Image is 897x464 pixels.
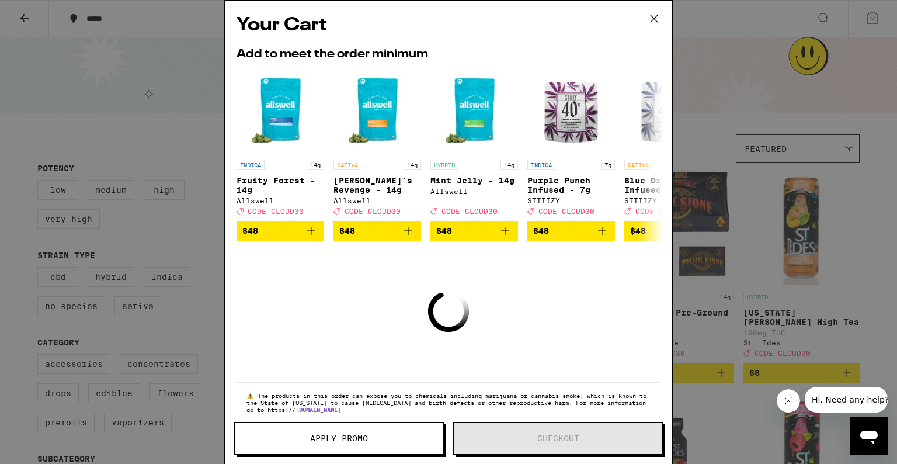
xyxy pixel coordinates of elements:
div: Allswell [333,197,421,205]
span: $48 [436,226,452,236]
p: Purple Punch Infused - 7g [527,176,615,195]
button: Apply Promo [234,422,444,455]
h2: Your Cart [237,12,660,39]
button: Add to bag [333,221,421,241]
div: STIIIZY [527,197,615,205]
span: The products in this order can expose you to chemicals including marijuana or cannabis smoke, whi... [246,392,646,413]
p: INDICA [527,160,555,170]
button: Add to bag [430,221,518,241]
a: [DOMAIN_NAME] [295,406,341,413]
button: Add to bag [527,221,615,241]
iframe: Close message [777,389,800,413]
span: CODE CLOUD30 [538,207,594,215]
span: $48 [339,226,355,236]
h2: Add to meet the order minimum [237,49,660,60]
span: Checkout [537,434,579,442]
p: 14g [307,160,324,170]
p: Mint Jelly - 14g [430,176,518,185]
p: Blue Dream Infused - 7g [624,176,712,195]
p: SATIVA [333,160,361,170]
span: $48 [242,226,258,236]
span: $48 [630,226,646,236]
a: Open page for Mint Jelly - 14g from Allswell [430,66,518,221]
a: Open page for Blue Dream Infused - 7g from STIIIZY [624,66,712,221]
p: [PERSON_NAME]'s Revenge - 14g [333,176,421,195]
img: STIIIZY - Purple Punch Infused - 7g [527,66,615,154]
a: Open page for Jack's Revenge - 14g from Allswell [333,66,421,221]
span: CODE CLOUD30 [635,207,691,215]
p: 14g [500,160,518,170]
iframe: Message from company [805,387,888,413]
span: Hi. Need any help? [7,8,84,18]
button: Add to bag [624,221,712,241]
div: Allswell [430,188,518,195]
span: CODE CLOUD30 [441,207,498,215]
a: Open page for Fruity Forest - 14g from Allswell [237,66,324,221]
span: CODE CLOUD30 [248,207,304,215]
span: ⚠️ [246,392,258,399]
iframe: Button to launch messaging window [850,417,888,455]
img: STIIIZY - Blue Dream Infused - 7g [624,66,712,154]
p: SATIVA [624,160,652,170]
p: Fruity Forest - 14g [237,176,324,195]
div: STIIIZY [624,197,712,205]
img: Allswell - Mint Jelly - 14g [430,66,518,154]
span: $48 [533,226,549,236]
button: Add to bag [237,221,324,241]
p: 14g [404,160,421,170]
p: 7g [601,160,615,170]
span: Apply Promo [310,434,368,442]
p: HYBRID [430,160,458,170]
div: Allswell [237,197,324,205]
a: Open page for Purple Punch Infused - 7g from STIIIZY [527,66,615,221]
button: Checkout [453,422,663,455]
span: CODE CLOUD30 [345,207,401,215]
img: Allswell - Jack's Revenge - 14g [333,66,421,154]
img: Allswell - Fruity Forest - 14g [237,66,324,154]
